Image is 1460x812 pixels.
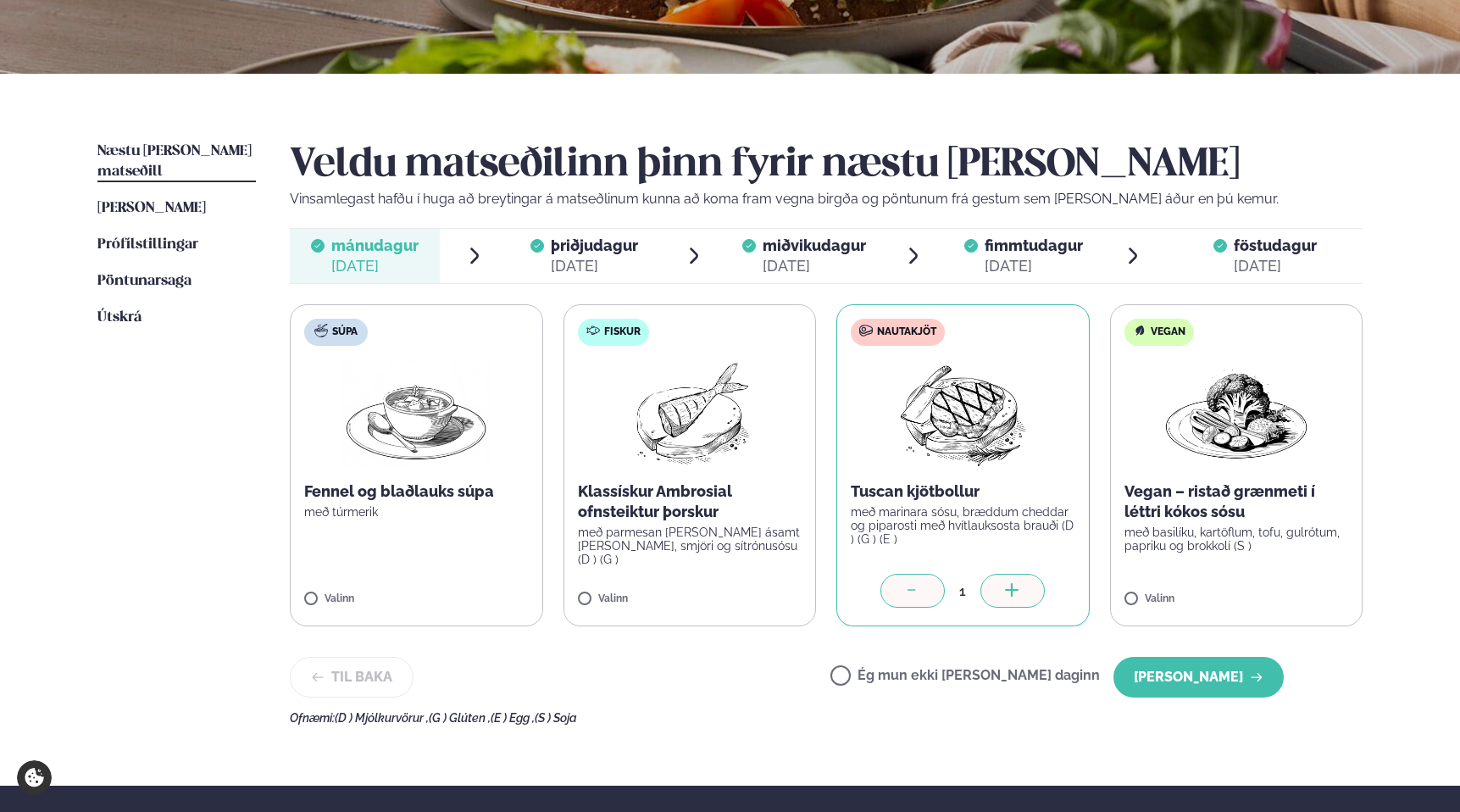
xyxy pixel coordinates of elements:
[97,144,252,179] span: Næstu [PERSON_NAME] matseðill
[290,189,1363,209] p: Vinsamlegast hafðu í huga að breytingar á matseðlinum kunna að koma fram vegna birgða og pöntunum...
[1151,325,1185,339] span: Vegan
[97,201,206,215] span: [PERSON_NAME]
[1234,236,1317,254] span: föstudagur
[859,324,873,337] img: beef.svg
[335,711,429,725] span: (D ) Mjólkurvörur ,
[586,324,600,337] img: fish.svg
[888,359,1038,468] img: Beef-Meat.png
[535,711,577,725] span: (S ) Soja
[97,308,142,328] a: Útskrá
[290,657,414,698] button: Til baka
[985,256,1083,276] div: [DATE]
[985,236,1083,254] span: fimmtudagur
[851,481,1075,502] p: Tuscan kjötbollur
[314,324,328,337] img: soup.svg
[97,271,192,292] a: Pöntunarsaga
[97,198,206,219] a: [PERSON_NAME]
[763,236,866,254] span: miðvikudagur
[1124,481,1349,522] p: Vegan – ristað grænmeti í léttri kókos sósu
[1162,359,1311,468] img: Vegan.png
[604,325,641,339] span: Fiskur
[551,256,638,276] div: [DATE]
[332,325,358,339] span: Súpa
[1133,324,1146,337] img: Vegan.svg
[331,236,419,254] span: mánudagur
[341,359,491,468] img: Soup.png
[877,325,936,339] span: Nautakjöt
[17,760,52,795] a: Cookie settings
[578,481,802,522] p: Klassískur Ambrosial ofnsteiktur þorskur
[763,256,866,276] div: [DATE]
[331,256,419,276] div: [DATE]
[945,581,980,601] div: 1
[491,711,535,725] span: (E ) Egg ,
[1124,526,1349,553] p: með basilíku, kartöflum, tofu, gulrótum, papriku og brokkolí (S )
[304,481,529,502] p: Fennel og blaðlauks súpa
[578,526,802,566] p: með parmesan [PERSON_NAME] ásamt [PERSON_NAME], smjöri og sítrónusósu (D ) (G )
[551,236,638,254] span: þriðjudagur
[290,142,1363,189] h2: Veldu matseðilinn þinn fyrir næstu [PERSON_NAME]
[97,237,198,252] span: Prófílstillingar
[97,274,192,288] span: Pöntunarsaga
[1113,657,1284,698] button: [PERSON_NAME]
[304,505,529,519] p: með túrmerik
[429,711,491,725] span: (G ) Glúten ,
[97,310,142,325] span: Útskrá
[851,505,1075,546] p: með marinara sósu, bræddum cheddar og piparosti með hvítlauksosta brauði (D ) (G ) (E )
[290,711,1363,725] div: Ofnæmi:
[614,359,764,468] img: Fish.png
[97,235,198,255] a: Prófílstillingar
[97,142,256,182] a: Næstu [PERSON_NAME] matseðill
[1234,256,1317,276] div: [DATE]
